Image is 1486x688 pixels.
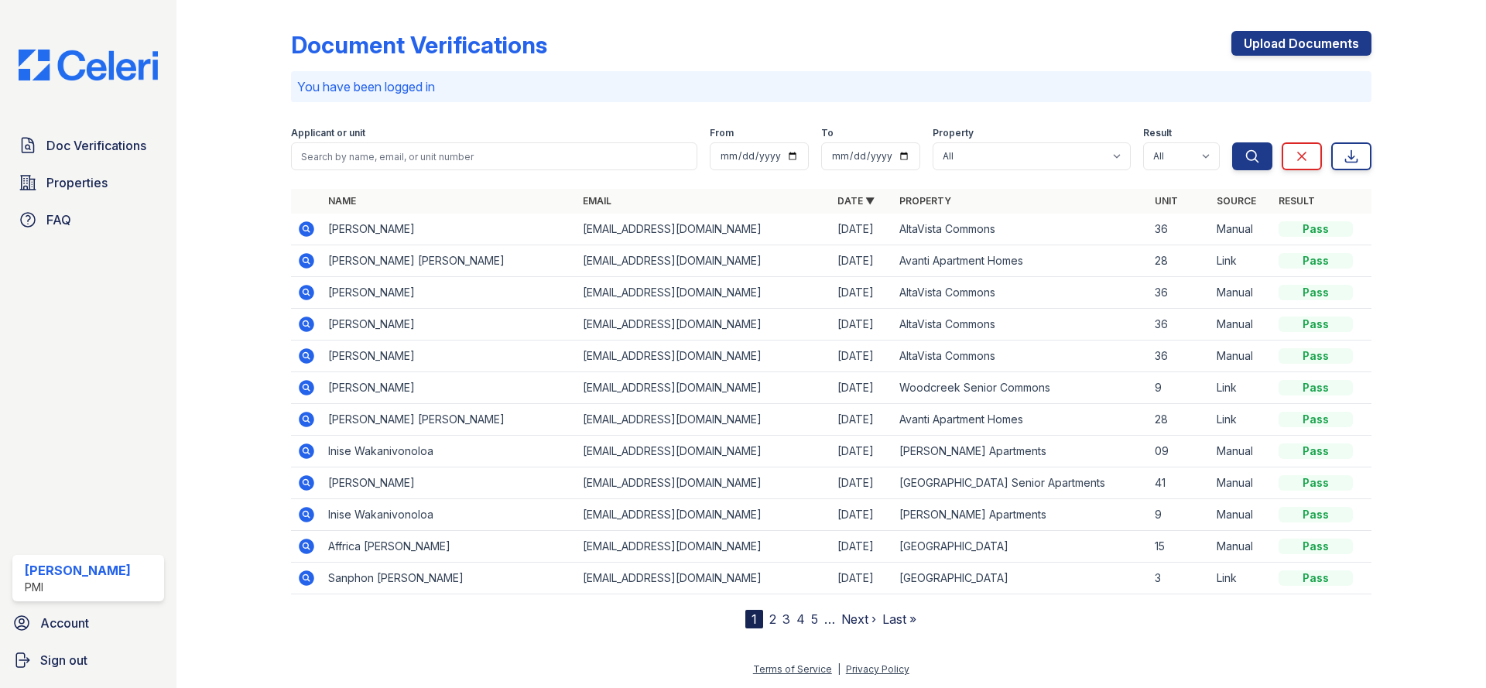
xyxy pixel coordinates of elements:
[745,610,763,628] div: 1
[1279,412,1353,427] div: Pass
[1149,404,1210,436] td: 28
[1279,570,1353,586] div: Pass
[1279,443,1353,459] div: Pass
[1279,285,1353,300] div: Pass
[1149,245,1210,277] td: 28
[577,467,831,499] td: [EMAIL_ADDRESS][DOMAIN_NAME]
[1149,372,1210,404] td: 9
[322,372,577,404] td: [PERSON_NAME]
[577,436,831,467] td: [EMAIL_ADDRESS][DOMAIN_NAME]
[893,467,1148,499] td: [GEOGRAPHIC_DATA] Senior Apartments
[831,563,893,594] td: [DATE]
[893,563,1148,594] td: [GEOGRAPHIC_DATA]
[1210,499,1272,531] td: Manual
[893,499,1148,531] td: [PERSON_NAME] Apartments
[831,436,893,467] td: [DATE]
[831,404,893,436] td: [DATE]
[1149,436,1210,467] td: 09
[1279,253,1353,269] div: Pass
[821,127,834,139] label: To
[831,341,893,372] td: [DATE]
[322,214,577,245] td: [PERSON_NAME]
[846,663,909,675] a: Privacy Policy
[583,195,611,207] a: Email
[322,404,577,436] td: [PERSON_NAME] [PERSON_NAME]
[1149,309,1210,341] td: 36
[12,130,164,161] a: Doc Verifications
[46,173,108,192] span: Properties
[1231,31,1371,56] a: Upload Documents
[753,663,832,675] a: Terms of Service
[577,245,831,277] td: [EMAIL_ADDRESS][DOMAIN_NAME]
[831,309,893,341] td: [DATE]
[893,531,1148,563] td: [GEOGRAPHIC_DATA]
[1143,127,1172,139] label: Result
[893,214,1148,245] td: AltaVista Commons
[1149,214,1210,245] td: 36
[811,611,818,627] a: 5
[831,499,893,531] td: [DATE]
[1210,404,1272,436] td: Link
[1279,195,1315,207] a: Result
[1149,563,1210,594] td: 3
[831,214,893,245] td: [DATE]
[1210,531,1272,563] td: Manual
[831,277,893,309] td: [DATE]
[1217,195,1256,207] a: Source
[1210,277,1272,309] td: Manual
[322,467,577,499] td: [PERSON_NAME]
[25,580,131,595] div: PMI
[1279,348,1353,364] div: Pass
[1279,475,1353,491] div: Pass
[710,127,734,139] label: From
[12,204,164,235] a: FAQ
[1210,245,1272,277] td: Link
[893,372,1148,404] td: Woodcreek Senior Commons
[1210,309,1272,341] td: Manual
[577,499,831,531] td: [EMAIL_ADDRESS][DOMAIN_NAME]
[1210,214,1272,245] td: Manual
[1279,507,1353,522] div: Pass
[899,195,951,207] a: Property
[1149,467,1210,499] td: 41
[837,663,841,675] div: |
[12,167,164,198] a: Properties
[577,214,831,245] td: [EMAIL_ADDRESS][DOMAIN_NAME]
[577,563,831,594] td: [EMAIL_ADDRESS][DOMAIN_NAME]
[322,436,577,467] td: Inise Wakanivonoloa
[322,309,577,341] td: [PERSON_NAME]
[841,611,876,627] a: Next ›
[6,50,170,80] img: CE_Logo_Blue-a8612792a0a2168367f1c8372b55b34899dd931a85d93a1a3d3e32e68fde9ad4.png
[837,195,875,207] a: Date ▼
[893,436,1148,467] td: [PERSON_NAME] Apartments
[577,404,831,436] td: [EMAIL_ADDRESS][DOMAIN_NAME]
[1210,467,1272,499] td: Manual
[577,372,831,404] td: [EMAIL_ADDRESS][DOMAIN_NAME]
[322,499,577,531] td: Inise Wakanivonoloa
[933,127,974,139] label: Property
[831,372,893,404] td: [DATE]
[1149,499,1210,531] td: 9
[577,309,831,341] td: [EMAIL_ADDRESS][DOMAIN_NAME]
[893,277,1148,309] td: AltaVista Commons
[6,645,170,676] a: Sign out
[1210,436,1272,467] td: Manual
[322,341,577,372] td: [PERSON_NAME]
[893,309,1148,341] td: AltaVista Commons
[46,136,146,155] span: Doc Verifications
[1210,372,1272,404] td: Link
[893,341,1148,372] td: AltaVista Commons
[328,195,356,207] a: Name
[297,77,1365,96] p: You have been logged in
[40,614,89,632] span: Account
[831,467,893,499] td: [DATE]
[831,531,893,563] td: [DATE]
[322,245,577,277] td: [PERSON_NAME] [PERSON_NAME]
[322,531,577,563] td: Affrica [PERSON_NAME]
[46,211,71,229] span: FAQ
[291,31,547,59] div: Document Verifications
[6,608,170,638] a: Account
[1279,539,1353,554] div: Pass
[1149,531,1210,563] td: 15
